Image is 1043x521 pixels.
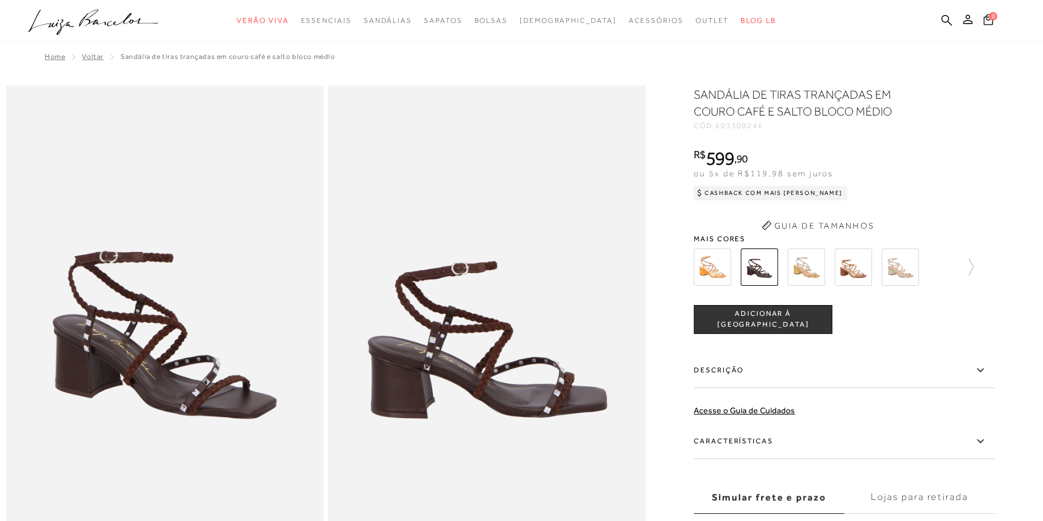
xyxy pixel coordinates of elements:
[694,122,935,129] div: CÓD:
[300,10,351,32] a: noSubCategoriesText
[694,424,995,459] label: Características
[741,16,776,25] span: BLOG LB
[758,216,878,235] button: Guia de Tamanhos
[237,16,288,25] span: Verão Viva
[474,16,508,25] span: Bolsas
[706,147,734,169] span: 599
[835,248,872,286] img: SANDÁLIA EM COURO CARAMELO COM SALTO MÉDIO E TIRAS TRANÇADAS TRICOLOR
[364,16,412,25] span: Sandálias
[741,10,776,32] a: BLOG LB
[300,16,351,25] span: Essenciais
[741,248,778,286] img: SANDÁLIA DE TIRAS TRANÇADAS EM COURO CAFÉ E SALTO BLOCO MÉDIO
[694,353,995,388] label: Descrição
[82,52,104,61] a: Voltar
[844,481,995,514] label: Lojas para retirada
[629,16,683,25] span: Acessórios
[694,248,731,286] img: SANDÁLIA DE SALTO BLOCO MÉDIO EM METALIZADO LARANJA COM TRANÇAS E REBITES
[424,16,462,25] span: Sapatos
[520,10,617,32] a: noSubCategoriesText
[694,309,832,330] span: ADICIONAR À [GEOGRAPHIC_DATA]
[694,186,847,200] div: Cashback com Mais [PERSON_NAME]
[694,405,795,415] a: Acesse o Guia de Cuidados
[715,122,764,130] span: 603300246
[694,235,995,242] span: Mais cores
[424,10,462,32] a: noSubCategoriesText
[694,149,706,160] i: R$
[364,10,412,32] a: noSubCategoriesText
[694,86,920,120] h1: SANDÁLIA DE TIRAS TRANÇADAS EM COURO CAFÉ E SALTO BLOCO MÉDIO
[474,10,508,32] a: noSubCategoriesText
[736,152,748,165] span: 90
[788,248,825,286] img: SANDÁLIA DE TIRAS TRANÇADAS EM METALIZADO DOURADO E PRATA E SALTO BLOCO MÉDIO
[629,10,683,32] a: noSubCategoriesText
[980,13,997,29] button: 0
[696,16,729,25] span: Outlet
[882,248,919,286] img: SANDÁLIA EM METALIZADO DOURADO COM SALTO MÉDIO E TIRAS TRANÇADAS TRICOLOR
[696,10,729,32] a: noSubCategoriesText
[694,481,844,514] label: Simular frete e prazo
[734,153,748,164] i: ,
[989,12,997,20] span: 0
[120,52,335,61] span: SANDÁLIA DE TIRAS TRANÇADAS EM COURO CAFÉ E SALTO BLOCO MÉDIO
[694,168,833,178] span: ou 5x de R$119,98 sem juros
[45,52,65,61] a: Home
[520,16,617,25] span: [DEMOGRAPHIC_DATA]
[694,305,832,334] button: ADICIONAR À [GEOGRAPHIC_DATA]
[237,10,288,32] a: noSubCategoriesText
